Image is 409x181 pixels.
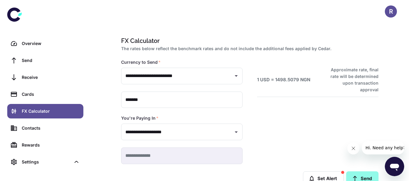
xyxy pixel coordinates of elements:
div: Receive [22,74,80,81]
button: Open [232,72,240,80]
iframe: Message from company [362,141,404,154]
a: FX Calculator [7,104,83,118]
label: Currency to Send [121,59,161,65]
div: Contacts [22,125,80,131]
h6: Approximate rate, final rate will be determined upon transaction approval [324,66,378,93]
label: You're Paying In [121,115,159,121]
div: Overview [22,40,80,47]
button: R [385,5,397,18]
a: Rewards [7,138,83,152]
a: Contacts [7,121,83,135]
div: Rewards [22,142,80,148]
a: Overview [7,36,83,51]
a: Send [7,53,83,68]
iframe: Button to launch messaging window [385,157,404,176]
div: Settings [7,155,83,169]
a: Receive [7,70,83,85]
a: Cards [7,87,83,102]
h1: FX Calculator [121,36,376,45]
div: Send [22,57,80,64]
div: Cards [22,91,80,98]
iframe: Close message [347,142,359,154]
button: Open [232,128,240,136]
div: Settings [22,159,71,165]
span: Hi. Need any help? [4,4,43,9]
div: FX Calculator [22,108,80,115]
h6: 1 USD = 1498.5079 NGN [257,76,310,83]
